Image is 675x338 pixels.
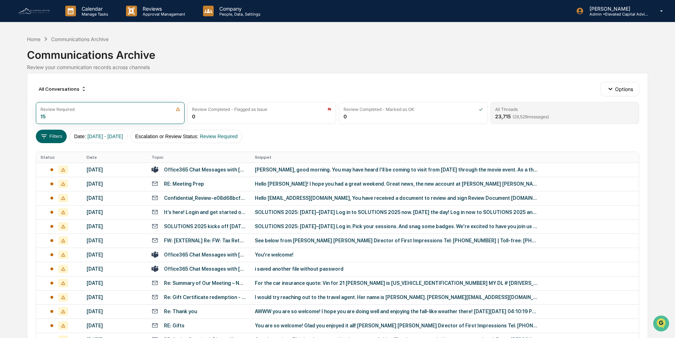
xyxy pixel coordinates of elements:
[255,224,539,229] div: SOLUTIONS 2025: [DATE]–[DATE] Log in. Pick your sessions. And snag some badges. We’re excited to ...
[7,54,20,67] img: 1746055101610-c473b297-6a78-478c-a979-82029cc54cd1
[137,6,189,12] p: Reviews
[36,152,82,163] th: Status
[255,181,539,187] div: Hello [PERSON_NAME]! I hope you had a great weekend. Great news, the new account at [PERSON_NAME]...
[76,12,112,17] p: Manage Tasks
[137,12,189,17] p: Approval Management
[71,120,86,125] span: Pylon
[192,113,195,119] div: 0
[164,238,246,243] div: FW: [EXTERNAL] Re: FW: Tax Return Link for ERG
[251,152,639,163] th: Snippet
[255,280,539,286] div: For the car insurance quote: Vin for 21 [PERSON_NAME] is [US_VEHICLE_IDENTIFICATION_NUMBER] MY DL...
[652,315,671,334] iframe: Open customer support
[164,266,246,272] div: Office365 Chat Messages with [PERSON_NAME], [PERSON_NAME], [PERSON_NAME] on [DATE]
[255,266,539,272] div: i saved another file without password
[36,130,67,143] button: Filters
[584,6,650,12] p: [PERSON_NAME]
[14,89,46,96] span: Preclearance
[164,309,197,314] div: Re: Thank you
[76,6,112,12] p: Calendar
[87,252,143,258] div: [DATE]
[192,107,267,112] div: Review Completed - Flagged as Issue
[214,6,264,12] p: Company
[164,294,246,300] div: Re: Gift Certificate redemption - [PERSON_NAME]
[344,113,347,119] div: 0
[17,7,51,15] img: logo
[87,238,143,243] div: [DATE]
[87,181,143,187] div: [DATE]
[255,167,539,173] div: [PERSON_NAME], good morning. You may have heard I’ll be coming to visit from [DATE] through the m...
[51,36,109,42] div: Communications Archive
[495,107,518,112] div: All Threads
[87,134,123,139] span: [DATE] - [DATE]
[59,89,88,96] span: Attestations
[255,294,539,300] div: I would try reaching out to the travel agent. Her name is [PERSON_NAME]. [PERSON_NAME][EMAIL_ADDR...
[49,86,91,99] a: 🗄️Attestations
[7,15,129,26] p: How can we help?
[24,61,90,67] div: We're available if you need us!
[344,107,414,112] div: Review Completed - Marked as OK
[255,209,539,215] div: SOLUTIONS 2025: [DATE]–[DATE] Log in to SOLUTIONS 2025 now. [DATE] the day! Log in now to SOLUTIO...
[164,209,246,215] div: It’s here! Login and get started on SOLUTIONS 2025.
[87,280,143,286] div: [DATE]
[27,64,648,70] div: Review your communication records across channels
[40,107,75,112] div: Review Required
[131,130,242,143] button: Escalation or Review Status:Review Required
[50,120,86,125] a: Powered byPylon
[512,114,549,119] span: ( 29,529 messages)
[87,224,143,229] div: [DATE]
[51,90,57,96] div: 🗄️
[164,252,246,258] div: Office365 Chat Messages with [PERSON_NAME], [PERSON_NAME] on [DATE]
[87,266,143,272] div: [DATE]
[255,309,539,314] div: AWWW you are so welcome! I hope you are doing well and enjoying the fall-like weather there! [DAT...
[600,82,639,96] button: Options
[176,107,180,112] img: icon
[164,224,246,229] div: SOLUTIONS 2025 kicks off [DATE]. Get started [DATE]!
[4,86,49,99] a: 🖐️Preclearance
[7,90,13,96] div: 🖐️
[164,195,246,201] div: Confidential_Review-e08d68bcf68edd991c2105278ceb2fe1950b533a
[147,152,251,163] th: Topic
[70,130,128,143] button: Date:[DATE] - [DATE]
[255,238,539,243] div: See below from [PERSON_NAME] [PERSON_NAME] Director of First Impressions Tel: [PHONE_NUMBER] | To...
[36,83,89,95] div: All Conversations
[87,209,143,215] div: [DATE]
[82,152,147,163] th: Date
[14,103,45,110] span: Data Lookup
[87,309,143,314] div: [DATE]
[255,195,539,201] div: He‌llo [EMAIL_ADDRESS][DOMAIN_NAME], Yo‌u h‌ave rece‌ived a doc‌ument to re‌view and si‌gn Revie‌...
[255,252,539,258] div: You're welcome!
[27,43,648,61] div: Communications Archive
[40,113,46,119] div: 15
[24,54,116,61] div: Start new chat
[18,32,117,40] input: Clear
[87,195,143,201] div: [DATE]
[27,36,40,42] div: Home
[87,167,143,173] div: [DATE]
[7,103,13,109] div: 🔎
[164,167,246,173] div: Office365 Chat Messages with [PERSON_NAME], [PERSON_NAME] on [DATE]
[495,113,549,119] div: 23,715
[164,280,246,286] div: Re: Summary of Our Meeting – Next Steps
[121,56,129,65] button: Start new chat
[4,100,48,113] a: 🔎Data Lookup
[164,181,204,187] div: RE: Meeting Prep
[214,12,264,17] p: People, Data, Settings
[200,134,238,139] span: Review Required
[164,323,185,328] div: RE: Gifts
[87,294,143,300] div: [DATE]
[479,107,483,112] img: icon
[584,12,650,17] p: Admin • Elevated Capital Advisors
[87,323,143,328] div: [DATE]
[255,323,539,328] div: You are so welcome! Glad you enjoyed it all! [PERSON_NAME] [PERSON_NAME] Director of First Impres...
[327,107,331,112] img: icon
